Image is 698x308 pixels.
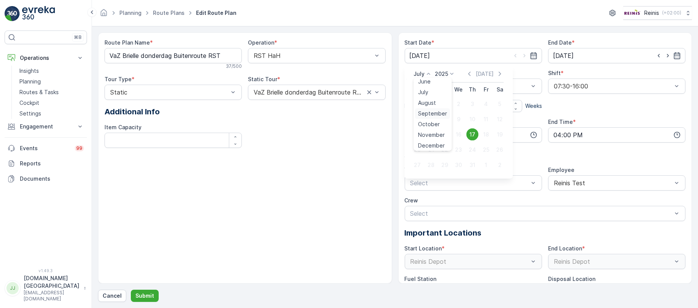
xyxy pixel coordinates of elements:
[5,141,87,156] a: Events99
[411,113,423,125] div: 6
[623,9,641,17] img: Reinis-Logo-Vrijstaand_Tekengebied-1-copy2_aBO4n7j.png
[548,48,685,63] input: dd/mm/yyyy
[131,290,159,302] button: Submit
[452,144,465,156] div: 23
[494,98,506,110] div: 5
[452,159,465,171] div: 30
[405,227,686,239] p: Important Locations
[439,159,451,171] div: 29
[548,245,582,252] label: End Location
[5,156,87,171] a: Reports
[425,159,437,171] div: 28
[418,110,447,117] span: September
[405,245,442,252] label: Start Location
[494,113,506,125] div: 12
[5,119,87,134] button: Engagement
[662,10,681,16] p: ( +02:00 )
[135,292,154,300] p: Submit
[425,144,437,156] div: 21
[480,113,492,125] div: 11
[248,76,277,82] label: Static Tour
[105,39,150,46] label: Route Plan Name
[119,10,142,16] a: Planning
[452,98,465,110] div: 2
[74,34,82,40] p: ⌘B
[480,159,492,171] div: 1
[20,123,72,130] p: Engagement
[411,128,423,141] div: 13
[410,83,424,96] th: Sunday
[20,54,72,62] p: Operations
[24,290,80,302] p: [EMAIL_ADDRESS][DOMAIN_NAME]
[405,48,542,63] input: dd/mm/yyyy
[480,144,492,156] div: 25
[6,282,19,294] div: JJ
[19,99,39,107] p: Cockpit
[418,88,428,96] span: July
[410,209,672,218] p: Select
[19,110,41,117] p: Settings
[5,171,87,186] a: Documents
[5,268,87,273] span: v 1.49.3
[418,131,445,139] span: November
[525,102,542,110] p: Weeks
[476,70,494,78] p: [DATE]
[19,78,41,85] p: Planning
[76,145,82,151] p: 99
[5,50,87,66] button: Operations
[466,159,478,171] div: 31
[452,128,465,141] div: 16
[452,83,465,96] th: Wednesday
[16,108,87,119] a: Settings
[479,83,493,96] th: Friday
[418,99,436,107] span: August
[644,9,659,17] p: Reinis
[439,144,451,156] div: 22
[24,274,80,290] p: [DOMAIN_NAME][GEOGRAPHIC_DATA]
[405,39,432,46] label: Start Date
[103,292,122,300] p: Cancel
[248,39,274,46] label: Operation
[494,144,506,156] div: 26
[16,66,87,76] a: Insights
[480,98,492,110] div: 4
[105,124,142,130] label: Item Capacity
[548,39,572,46] label: End Date
[20,144,70,152] p: Events
[435,70,448,78] p: 2025
[413,70,425,78] p: July
[411,144,423,156] div: 20
[418,78,431,85] span: June
[493,83,507,96] th: Saturday
[19,67,39,75] p: Insights
[405,276,437,282] label: Fuel Station
[494,128,506,141] div: 19
[548,276,595,282] label: Disposal Location
[548,167,574,173] label: Employee
[22,6,55,21] img: logo_light-DOdMpM7g.png
[98,290,126,302] button: Cancel
[418,120,440,128] span: October
[153,10,185,16] a: Route Plans
[494,159,506,171] div: 2
[100,11,108,18] a: Homepage
[466,98,478,110] div: 3
[20,160,84,167] p: Reports
[418,142,445,149] span: December
[20,175,84,183] p: Documents
[411,98,423,110] div: 29
[480,128,492,141] div: 18
[5,6,20,21] img: logo
[105,76,132,82] label: Tour Type
[452,113,465,125] div: 9
[105,106,160,117] span: Additional Info
[466,144,478,156] div: 24
[16,87,87,98] a: Routes & Tasks
[16,98,87,108] a: Cockpit
[5,274,87,302] button: JJ[DOMAIN_NAME][GEOGRAPHIC_DATA][EMAIL_ADDRESS][DOMAIN_NAME]
[548,70,561,76] label: Shift
[411,159,423,171] div: 27
[226,63,242,69] p: 37 / 500
[466,128,478,141] div: 17
[466,113,478,125] div: 10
